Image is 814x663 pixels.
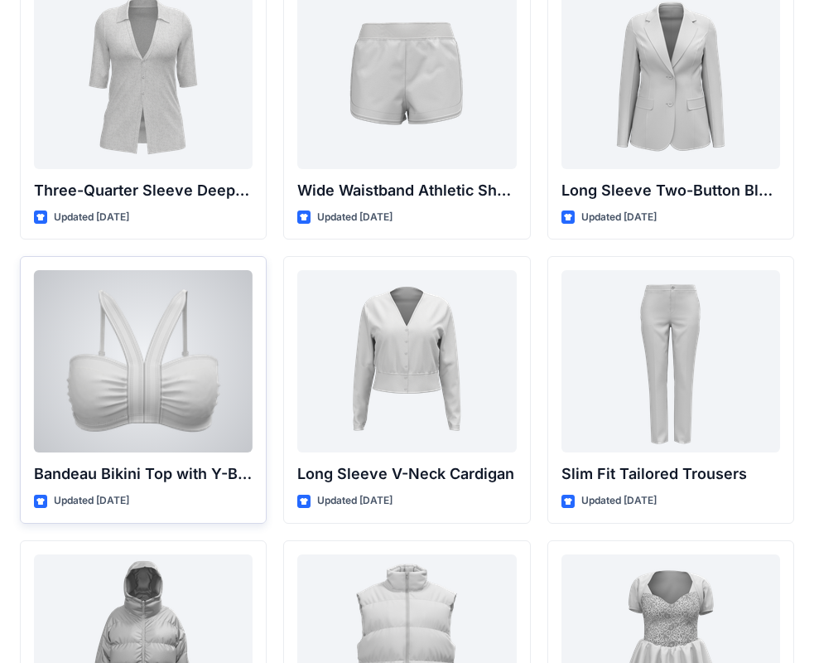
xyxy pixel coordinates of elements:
[34,179,253,202] p: Three-Quarter Sleeve Deep V-Neck Button-Down Top
[34,270,253,452] a: Bandeau Bikini Top with Y-Back Straps and Stitch Detail
[297,179,516,202] p: Wide Waistband Athletic Shorts
[581,492,657,510] p: Updated [DATE]
[581,209,657,226] p: Updated [DATE]
[54,492,129,510] p: Updated [DATE]
[34,462,253,486] p: Bandeau Bikini Top with Y-Back Straps and Stitch Detail
[297,270,516,452] a: Long Sleeve V-Neck Cardigan
[297,462,516,486] p: Long Sleeve V-Neck Cardigan
[561,270,780,452] a: Slim Fit Tailored Trousers
[561,462,780,486] p: Slim Fit Tailored Trousers
[317,492,393,510] p: Updated [DATE]
[54,209,129,226] p: Updated [DATE]
[317,209,393,226] p: Updated [DATE]
[561,179,780,202] p: Long Sleeve Two-Button Blazer with Flap Pockets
